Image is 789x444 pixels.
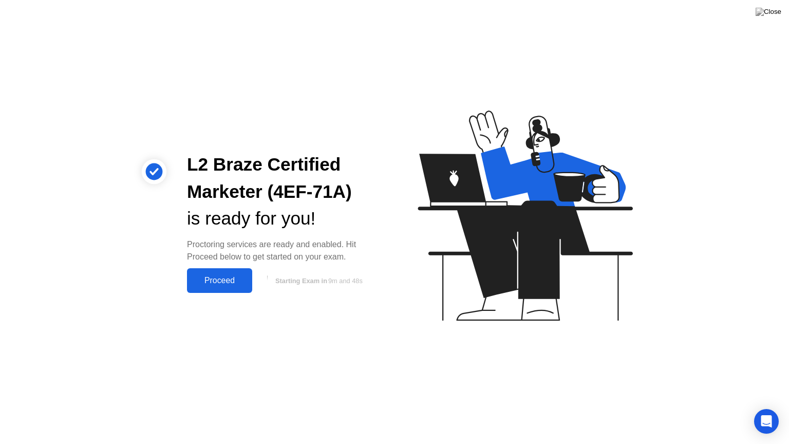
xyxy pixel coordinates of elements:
[257,271,378,290] button: Starting Exam in9m and 48s
[756,8,781,16] img: Close
[754,409,779,434] div: Open Intercom Messenger
[187,151,378,206] div: L2 Braze Certified Marketer (4EF-71A)
[187,268,252,293] button: Proceed
[187,205,378,232] div: is ready for you!
[328,277,363,285] span: 9m and 48s
[190,276,249,285] div: Proceed
[187,238,378,263] div: Proctoring services are ready and enabled. Hit Proceed below to get started on your exam.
